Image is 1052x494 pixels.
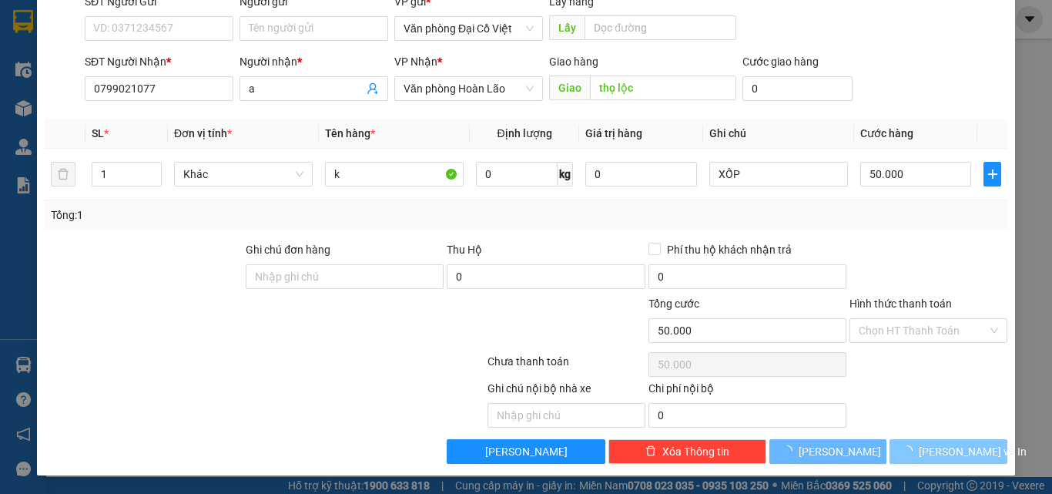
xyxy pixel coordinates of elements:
[81,89,284,196] h1: Giao dọc đường
[549,15,585,40] span: Lấy
[246,264,444,289] input: Ghi chú đơn hàng
[394,55,437,68] span: VP Nhận
[890,439,1007,464] button: [PERSON_NAME] và In
[404,77,534,100] span: Văn phòng Hoàn Lão
[487,403,645,428] input: Nhập ghi chú
[703,119,854,149] th: Ghi chú
[849,297,952,310] label: Hình thức thanh toán
[85,53,233,70] div: SĐT Người Nhận
[661,241,798,258] span: Phí thu hộ khách nhận trả
[92,127,104,139] span: SL
[325,127,375,139] span: Tên hàng
[51,162,75,187] button: delete
[447,439,605,464] button: [PERSON_NAME]
[860,127,913,139] span: Cước hàng
[246,244,330,256] label: Ghi chú đơn hàng
[799,443,881,460] span: [PERSON_NAME]
[585,162,696,187] input: 0
[325,162,464,187] input: VD: Bàn, Ghế
[590,76,736,100] input: Dọc đường
[487,380,645,403] div: Ghi chú nội bộ nhà xe
[919,443,1027,460] span: [PERSON_NAME] và In
[8,89,124,115] h2: HG41F18K
[367,82,379,95] span: user-add
[742,76,853,101] input: Cước giao hàng
[51,207,407,223] div: Tổng: 1
[984,168,1000,180] span: plus
[608,439,766,464] button: deleteXóa Thông tin
[486,353,647,380] div: Chưa thanh toán
[983,162,1001,187] button: plus
[585,15,736,40] input: Dọc đường
[404,17,534,40] span: Văn phòng Đại Cồ Việt
[183,163,303,186] span: Khác
[648,380,846,403] div: Chi phí nội bộ
[447,244,482,256] span: Thu Hộ
[240,53,388,70] div: Người nhận
[645,445,656,458] span: delete
[93,36,260,62] b: [PERSON_NAME]
[585,127,642,139] span: Giá trị hàng
[709,162,848,187] input: Ghi Chú
[902,445,919,456] span: loading
[648,297,699,310] span: Tổng cước
[549,55,598,68] span: Giao hàng
[769,439,887,464] button: [PERSON_NAME]
[174,127,232,139] span: Đơn vị tính
[549,76,590,100] span: Giao
[742,55,819,68] label: Cước giao hàng
[558,162,573,187] span: kg
[662,443,729,460] span: Xóa Thông tin
[497,127,551,139] span: Định lượng
[485,443,568,460] span: [PERSON_NAME]
[782,445,799,456] span: loading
